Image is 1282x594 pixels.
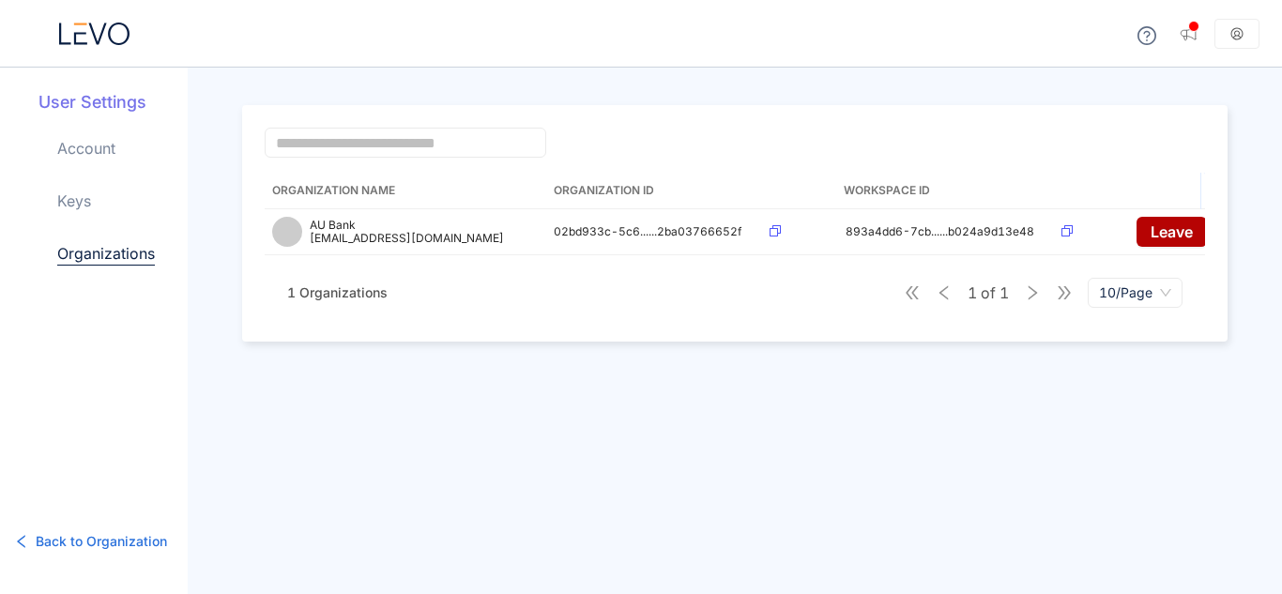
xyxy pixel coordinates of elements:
[968,284,1009,301] span: of
[57,242,155,266] a: Organizations
[57,137,115,160] a: Account
[1137,217,1207,247] button: Leave
[265,173,546,209] th: Organization Name
[36,531,167,552] span: Back to Organization
[287,284,388,300] span: 1 Organizations
[310,232,504,245] p: [EMAIL_ADDRESS][DOMAIN_NAME]
[836,173,1052,209] th: Workspace ID
[554,224,741,238] span: 02bd933c-5c6......2ba03766652f
[968,284,977,301] span: 1
[546,173,762,209] th: Organization ID
[1151,223,1193,240] span: Leave
[38,90,188,114] h5: User Settings
[310,219,504,232] p: AU Bank
[1000,284,1009,301] span: 1
[846,224,1034,238] span: 893a4dd6-7cb......b024a9d13e48
[1099,279,1171,307] span: 10/Page
[57,190,91,212] a: Keys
